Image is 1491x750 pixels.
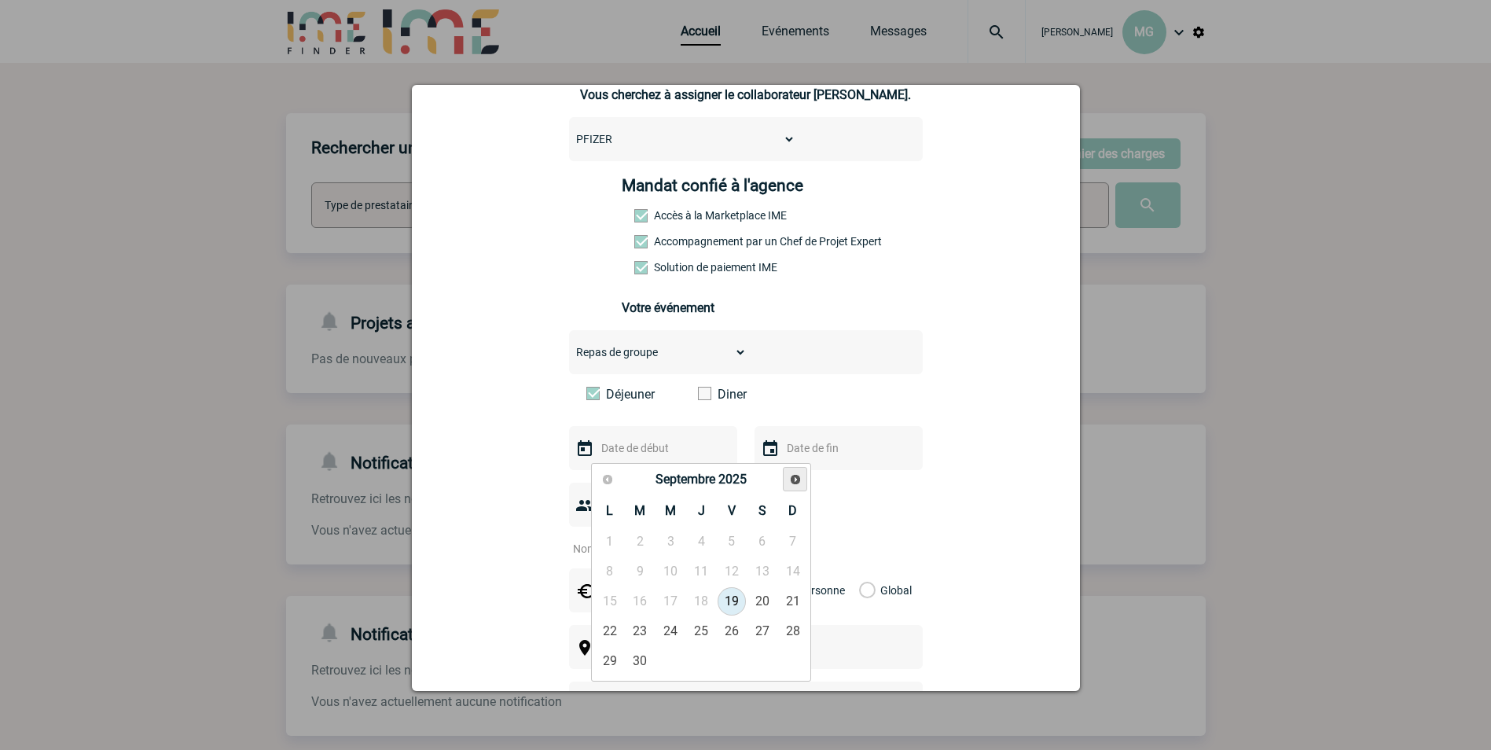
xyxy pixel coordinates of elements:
[859,568,869,612] label: Global
[606,503,613,518] span: Lundi
[622,300,869,315] h3: Votre événement
[747,587,777,616] a: 20
[718,472,747,487] span: 2025
[665,503,676,518] span: Mercredi
[597,438,706,458] input: Date de début
[758,503,766,518] span: Samedi
[634,209,703,222] label: Accès à la Marketplace IME
[626,647,655,675] a: 30
[634,503,645,518] span: Mardi
[778,587,807,616] a: 21
[698,503,705,518] span: Jeudi
[595,647,624,675] a: 29
[586,387,677,402] label: Déjeuner
[698,387,788,402] label: Diner
[728,503,736,518] span: Vendredi
[622,176,803,195] h4: Mandat confié à l'agence
[783,467,807,491] a: Suivant
[656,472,715,487] span: Septembre
[783,438,891,458] input: Date de fin
[634,261,703,274] label: Conformité aux process achat client, Prise en charge de la facturation, Mutualisation de plusieur...
[595,617,624,645] a: 22
[569,539,717,559] input: Nombre de participants
[789,473,802,486] span: Suivant
[626,617,655,645] a: 23
[718,587,747,616] a: 19
[687,617,716,645] a: 25
[718,617,747,645] a: 26
[788,503,797,518] span: Dimanche
[656,617,685,645] a: 24
[634,235,703,248] label: Prestation payante
[778,617,807,645] a: 28
[747,617,777,645] a: 27
[569,87,923,102] p: Vous cherchez à assigner le collaborateur [PERSON_NAME].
